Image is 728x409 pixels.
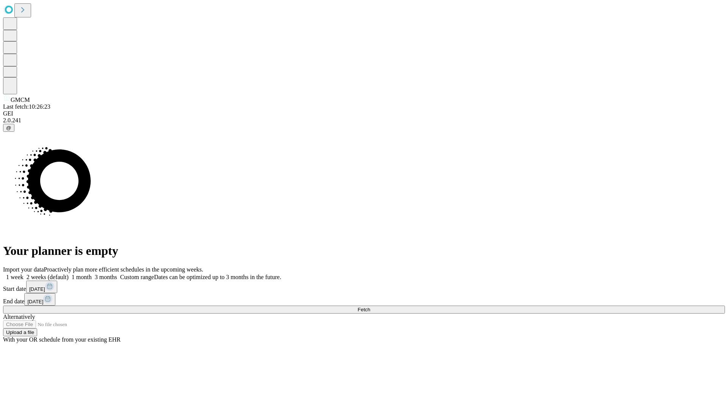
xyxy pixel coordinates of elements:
[27,274,69,280] span: 2 weeks (default)
[3,117,725,124] div: 2.0.241
[3,306,725,314] button: Fetch
[3,266,44,273] span: Import your data
[3,110,725,117] div: GEI
[154,274,281,280] span: Dates can be optimized up to 3 months in the future.
[358,307,370,312] span: Fetch
[3,244,725,258] h1: Your planner is empty
[3,124,14,132] button: @
[6,125,11,131] span: @
[3,314,35,320] span: Alternatively
[44,266,203,273] span: Proactively plan more efficient schedules in the upcoming weeks.
[3,293,725,306] div: End date
[24,293,55,306] button: [DATE]
[27,299,43,304] span: [DATE]
[3,103,50,110] span: Last fetch: 10:26:23
[6,274,24,280] span: 1 week
[26,281,57,293] button: [DATE]
[3,336,121,343] span: With your OR schedule from your existing EHR
[29,286,45,292] span: [DATE]
[95,274,117,280] span: 3 months
[3,281,725,293] div: Start date
[72,274,92,280] span: 1 month
[120,274,154,280] span: Custom range
[3,328,37,336] button: Upload a file
[11,97,30,103] span: GMCM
